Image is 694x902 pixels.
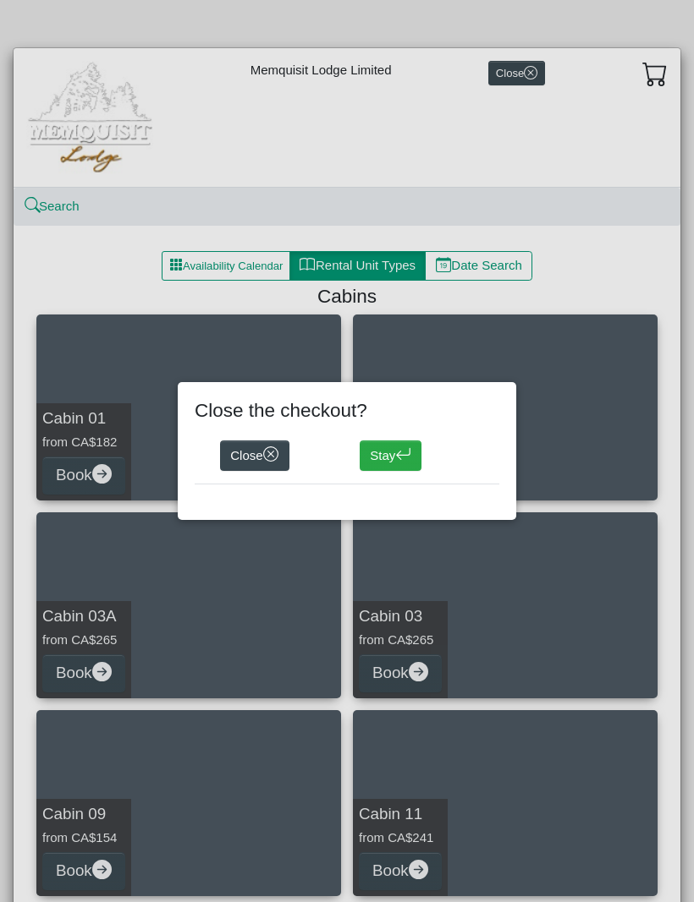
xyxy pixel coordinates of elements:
h4: Close the checkout? [195,399,499,422]
button: Stayarrow return left [360,440,421,471]
svg: x circle [263,446,279,462]
button: Closex circle [220,440,289,471]
svg: arrow return left [395,446,411,462]
div: Memquisit Lodge Limited [14,48,680,187]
